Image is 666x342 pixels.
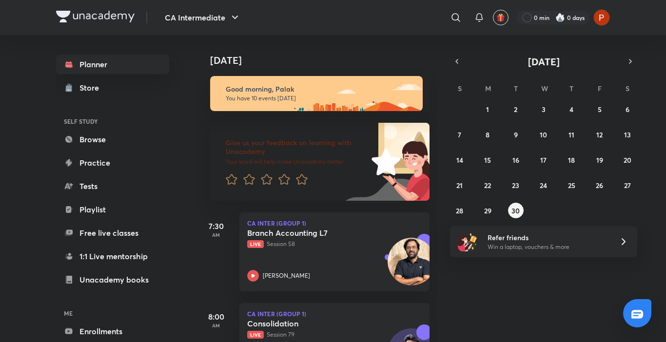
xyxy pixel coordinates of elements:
[568,130,574,139] abbr: September 11, 2025
[568,181,575,190] abbr: September 25, 2025
[484,155,491,165] abbr: September 15, 2025
[56,153,169,172] a: Practice
[620,101,635,117] button: September 6, 2025
[480,152,495,168] button: September 15, 2025
[452,203,468,218] button: September 28, 2025
[56,130,169,149] a: Browse
[226,85,414,94] h6: Good morning, Palak
[596,155,603,165] abbr: September 19, 2025
[210,76,423,111] img: morning
[508,203,524,218] button: September 30, 2025
[56,11,135,25] a: Company Logo
[528,55,560,68] span: [DATE]
[56,176,169,196] a: Tests
[514,84,518,93] abbr: Tuesday
[247,240,400,248] p: Session 58
[512,181,519,190] abbr: September 23, 2025
[620,127,635,142] button: September 13, 2025
[226,138,368,156] h6: Give us your feedback on learning with Unacademy
[484,206,491,215] abbr: September 29, 2025
[79,82,105,94] div: Store
[159,8,247,27] button: CA Intermediate
[480,127,495,142] button: September 8, 2025
[564,127,579,142] button: September 11, 2025
[56,247,169,266] a: 1:1 Live mentorship
[564,177,579,193] button: September 25, 2025
[496,13,505,22] img: avatar
[508,101,524,117] button: September 2, 2025
[263,271,310,280] p: [PERSON_NAME]
[540,181,547,190] abbr: September 24, 2025
[592,101,607,117] button: September 5, 2025
[56,322,169,341] a: Enrollments
[456,155,463,165] abbr: September 14, 2025
[247,319,369,328] h5: Consolidation
[480,177,495,193] button: September 22, 2025
[488,243,607,251] p: Win a laptop, vouchers & more
[56,55,169,74] a: Planner
[620,152,635,168] button: September 20, 2025
[596,181,603,190] abbr: September 26, 2025
[620,177,635,193] button: September 27, 2025
[624,155,631,165] abbr: September 20, 2025
[488,232,607,243] h6: Refer friends
[56,223,169,243] a: Free live classes
[624,130,631,139] abbr: September 13, 2025
[452,177,468,193] button: September 21, 2025
[540,155,547,165] abbr: September 17, 2025
[56,113,169,130] h6: SELF STUDY
[592,152,607,168] button: September 19, 2025
[486,130,490,139] abbr: September 8, 2025
[569,105,573,114] abbr: September 4, 2025
[626,105,629,114] abbr: September 6, 2025
[493,10,509,25] button: avatar
[536,177,551,193] button: September 24, 2025
[555,13,565,22] img: streak
[452,152,468,168] button: September 14, 2025
[540,130,547,139] abbr: September 10, 2025
[210,55,439,66] h4: [DATE]
[514,105,517,114] abbr: September 2, 2025
[247,331,264,339] span: Live
[456,206,463,215] abbr: September 28, 2025
[593,9,610,26] img: Palak
[485,84,491,93] abbr: Monday
[564,152,579,168] button: September 18, 2025
[536,127,551,142] button: September 10, 2025
[464,55,624,68] button: [DATE]
[592,127,607,142] button: September 12, 2025
[338,123,430,201] img: feedback_image
[480,203,495,218] button: September 29, 2025
[626,84,629,93] abbr: Saturday
[592,177,607,193] button: September 26, 2025
[484,181,491,190] abbr: September 22, 2025
[226,158,368,166] p: Your word will help make Unacademy better
[480,101,495,117] button: September 1, 2025
[624,181,631,190] abbr: September 27, 2025
[508,152,524,168] button: September 16, 2025
[541,84,548,93] abbr: Wednesday
[247,311,422,317] p: CA Inter (Group 1)
[458,84,462,93] abbr: Sunday
[452,127,468,142] button: September 7, 2025
[569,84,573,93] abbr: Thursday
[486,105,489,114] abbr: September 1, 2025
[247,220,422,226] p: CA Inter (Group 1)
[196,323,235,328] p: AM
[196,311,235,323] h5: 8:00
[56,11,135,22] img: Company Logo
[512,155,519,165] abbr: September 16, 2025
[458,232,477,251] img: referral
[514,130,518,139] abbr: September 9, 2025
[458,130,461,139] abbr: September 7, 2025
[542,105,546,114] abbr: September 3, 2025
[56,270,169,289] a: Unacademy books
[508,177,524,193] button: September 23, 2025
[564,101,579,117] button: September 4, 2025
[598,105,602,114] abbr: September 5, 2025
[511,206,520,215] abbr: September 30, 2025
[598,84,602,93] abbr: Friday
[596,130,603,139] abbr: September 12, 2025
[456,181,463,190] abbr: September 21, 2025
[226,95,414,102] p: You have 10 events [DATE]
